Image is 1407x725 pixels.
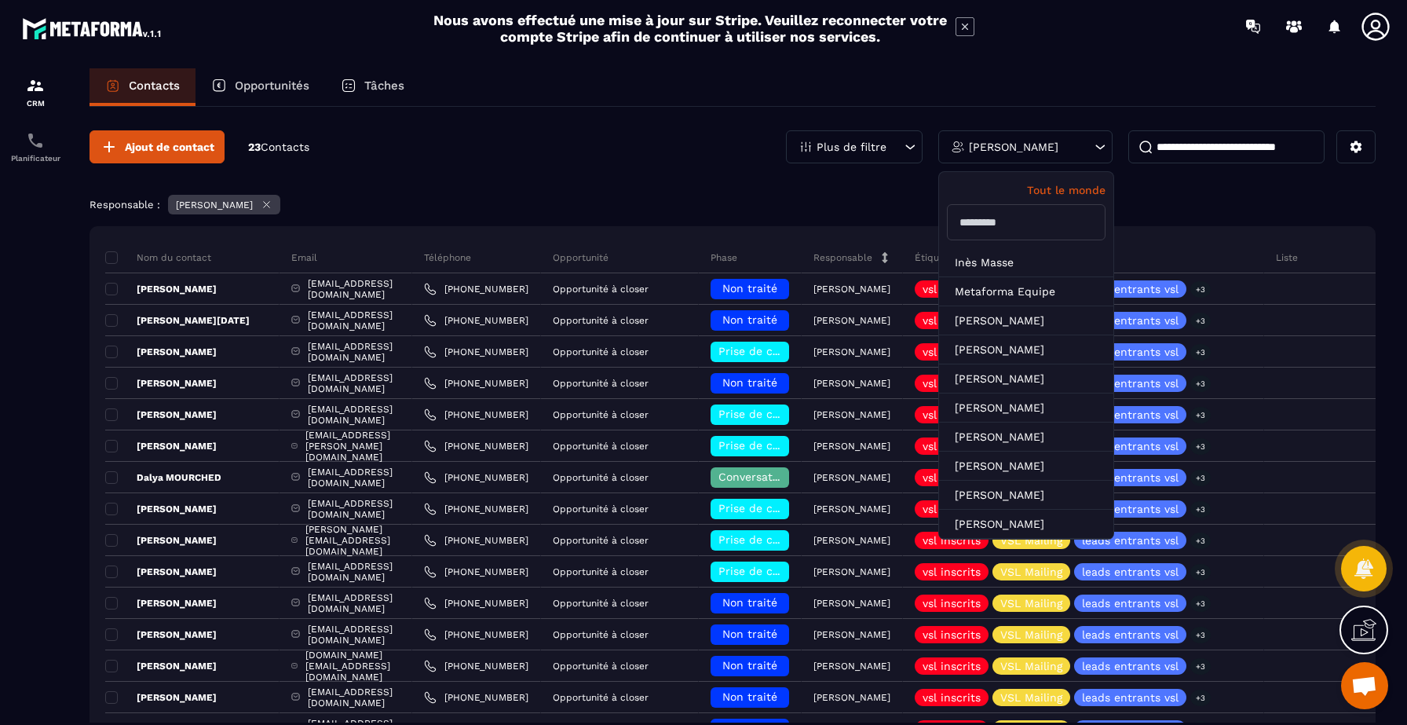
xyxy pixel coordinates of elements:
[553,598,649,609] p: Opportunité à closer
[1082,284,1179,295] p: leads entrants vsl
[424,534,528,547] a: [PHONE_NUMBER]
[1190,564,1211,580] p: +3
[939,481,1113,510] li: [PERSON_NAME]
[4,99,67,108] p: CRM
[939,335,1113,364] li: [PERSON_NAME]
[939,306,1113,335] li: [PERSON_NAME]
[923,441,981,452] p: vsl inscrits
[1341,662,1388,709] a: Ouvrir le chat
[105,314,250,327] p: [PERSON_NAME][DATE]
[923,629,981,640] p: vsl inscrits
[813,661,890,672] p: [PERSON_NAME]
[553,346,649,357] p: Opportunité à closer
[125,139,214,155] span: Ajout de contact
[817,141,886,152] p: Plus de filtre
[813,472,890,483] p: [PERSON_NAME]
[22,14,163,42] img: logo
[424,660,528,672] a: [PHONE_NUMBER]
[291,251,317,264] p: Email
[196,68,325,106] a: Opportunités
[718,408,864,420] span: Prise de contact effectuée
[813,692,890,703] p: [PERSON_NAME]
[424,566,528,578] a: [PHONE_NUMBER]
[364,79,404,93] p: Tâches
[939,248,1113,277] li: Inès Masse
[553,441,649,452] p: Opportunité à closer
[1082,441,1179,452] p: leads entrants vsl
[553,284,649,295] p: Opportunité à closer
[923,566,981,577] p: vsl inscrits
[923,503,981,514] p: vsl inscrits
[969,141,1058,152] p: [PERSON_NAME]
[553,409,649,420] p: Opportunité à closer
[105,628,217,641] p: [PERSON_NAME]
[923,535,981,546] p: vsl inscrits
[248,140,309,155] p: 23
[26,76,45,95] img: formation
[553,315,649,326] p: Opportunité à closer
[235,79,309,93] p: Opportunités
[722,659,777,672] span: Non traité
[105,377,217,390] p: [PERSON_NAME]
[1190,533,1211,549] p: +3
[1190,595,1211,612] p: +3
[722,313,777,326] span: Non traité
[947,184,1105,196] p: Tout le monde
[424,283,528,295] a: [PHONE_NUMBER]
[424,440,528,452] a: [PHONE_NUMBER]
[923,346,981,357] p: vsl inscrits
[939,364,1113,394] li: [PERSON_NAME]
[105,408,217,421] p: [PERSON_NAME]
[553,566,649,577] p: Opportunité à closer
[553,629,649,640] p: Opportunité à closer
[105,471,221,484] p: Dalya MOURCHED
[105,503,217,515] p: [PERSON_NAME]
[1000,566,1062,577] p: VSL Mailing
[105,566,217,578] p: [PERSON_NAME]
[105,660,217,672] p: [PERSON_NAME]
[813,503,890,514] p: [PERSON_NAME]
[722,376,777,389] span: Non traité
[1276,251,1298,264] p: Liste
[1000,629,1062,640] p: VSL Mailing
[424,597,528,610] a: [PHONE_NUMBER]
[1190,438,1211,455] p: +3
[105,597,217,610] p: [PERSON_NAME]
[424,377,528,390] a: [PHONE_NUMBER]
[1082,692,1179,703] p: leads entrants vsl
[813,346,890,357] p: [PERSON_NAME]
[722,282,777,295] span: Non traité
[923,315,981,326] p: vsl inscrits
[424,314,528,327] a: [PHONE_NUMBER]
[1190,407,1211,423] p: +3
[939,510,1113,539] li: [PERSON_NAME]
[553,535,649,546] p: Opportunité à closer
[90,199,160,211] p: Responsable :
[1000,692,1062,703] p: VSL Mailing
[4,119,67,174] a: schedulerschedulerPlanificateur
[1000,661,1062,672] p: VSL Mailing
[129,79,180,93] p: Contacts
[424,346,528,358] a: [PHONE_NUMBER]
[1082,503,1179,514] p: leads entrants vsl
[1082,315,1179,326] p: leads entrants vsl
[424,691,528,704] a: [PHONE_NUMBER]
[939,277,1113,306] li: Metaforma Equipe
[105,534,217,547] p: [PERSON_NAME]
[722,596,777,609] span: Non traité
[722,628,777,640] span: Non traité
[553,378,649,389] p: Opportunité à closer
[923,692,981,703] p: vsl inscrits
[26,131,45,150] img: scheduler
[1082,346,1179,357] p: leads entrants vsl
[923,378,981,389] p: vsl inscrits
[176,200,253,211] p: [PERSON_NAME]
[1082,472,1179,483] p: leads entrants vsl
[939,452,1113,481] li: [PERSON_NAME]
[923,661,981,672] p: vsl inscrits
[424,628,528,641] a: [PHONE_NUMBER]
[718,471,840,483] span: Conversation en cours
[1082,629,1179,640] p: leads entrants vsl
[1000,598,1062,609] p: VSL Mailing
[718,502,864,514] span: Prise de contact effectuée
